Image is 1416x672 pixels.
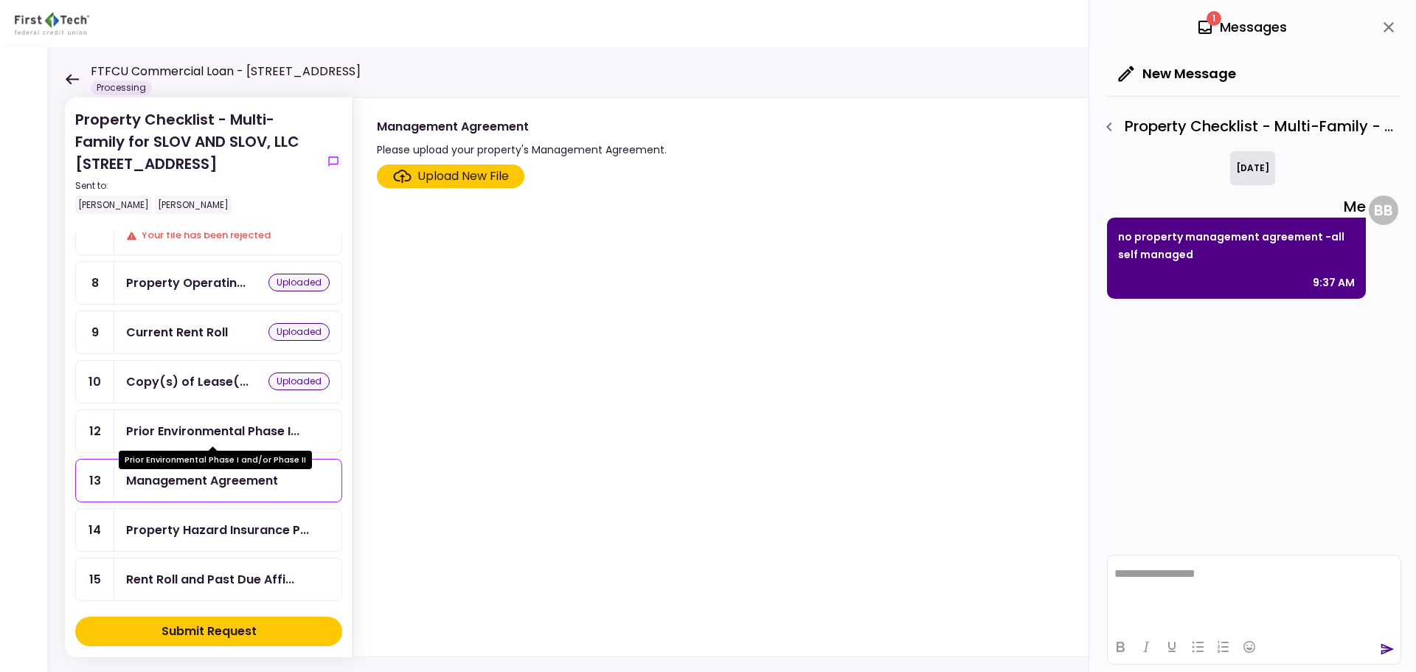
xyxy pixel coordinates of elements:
[76,262,114,304] div: 8
[1097,114,1401,139] div: Property Checklist - Multi-Family - Management Agreement
[75,311,342,354] a: 9Current Rent Rolluploaded
[1159,637,1184,657] button: Underline
[1134,637,1159,657] button: Italic
[1380,642,1395,657] button: send
[126,422,299,440] div: Prior Environmental Phase I and/or Phase II
[76,509,114,551] div: 14
[1313,274,1355,291] div: 9:37 AM
[377,117,667,136] div: Management Agreement
[268,323,330,341] div: uploaded
[76,460,114,502] div: 13
[1369,195,1398,225] div: B B
[155,195,232,215] div: [PERSON_NAME]
[126,274,246,292] div: Property Operating Statements
[417,167,509,185] div: Upload New File
[377,164,524,188] span: Click here to upload the required document
[1108,637,1133,657] button: Bold
[324,153,342,170] button: show-messages
[126,373,249,391] div: Copy(s) of Lease(s) and Amendment(s)
[126,228,330,243] div: Your file has been rejected
[76,311,114,353] div: 9
[75,179,319,193] div: Sent to:
[75,558,342,601] a: 15Rent Roll and Past Due Affidavit
[126,570,294,589] div: Rent Roll and Past Due Affidavit
[75,360,342,403] a: 10Copy(s) of Lease(s) and Amendment(s)uploaded
[75,108,319,215] div: Property Checklist - Multi-Family for SLOV AND SLOV, LLC [STREET_ADDRESS]
[75,508,342,552] a: 14Property Hazard Insurance Policy and Liability Insurance Policy
[75,409,342,453] a: 12Prior Environmental Phase I and/or Phase II
[353,97,1386,657] div: Management AgreementPlease upload your property's Management Agreement.show-messagesClick here to...
[91,63,361,80] h1: FTFCU Commercial Loan - [STREET_ADDRESS]
[1107,55,1248,93] button: New Message
[75,459,342,502] a: 13Management Agreement
[75,261,342,305] a: 8Property Operating Statementsuploaded
[126,323,228,342] div: Current Rent Roll
[1118,228,1355,263] p: no property management agreement -all self managed
[1196,16,1287,38] div: Messages
[1376,15,1401,40] button: close
[126,521,309,539] div: Property Hazard Insurance Policy and Liability Insurance Policy
[1185,637,1210,657] button: Bullet list
[91,80,152,95] div: Processing
[76,558,114,600] div: 15
[1108,555,1401,629] iframe: Rich Text Area
[75,195,152,215] div: [PERSON_NAME]
[1207,11,1221,26] span: 1
[76,410,114,452] div: 12
[15,13,89,35] img: Partner icon
[268,373,330,390] div: uploaded
[76,361,114,403] div: 10
[377,141,667,159] div: Please upload your property's Management Agreement.
[162,623,257,640] div: Submit Request
[1107,195,1366,218] div: Me
[119,451,312,469] div: Prior Environmental Phase I and/or Phase II
[268,274,330,291] div: uploaded
[126,471,278,490] div: Management Agreement
[1211,637,1236,657] button: Numbered list
[1237,637,1262,657] button: Emojis
[75,617,342,646] button: Submit Request
[1230,151,1275,185] div: [DATE]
